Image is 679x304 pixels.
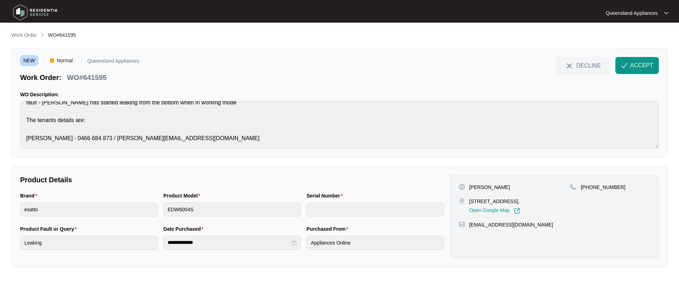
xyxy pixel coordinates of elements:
[469,184,510,191] p: [PERSON_NAME]
[630,61,653,70] span: ACCEPT
[163,202,301,217] input: Product Model
[20,236,158,250] input: Product Fault or Query
[581,184,625,191] p: [PHONE_NUMBER]
[307,225,351,233] label: Purchased From
[40,32,45,38] img: chevron-right
[514,208,520,214] img: Link-External
[459,221,465,228] img: map-pin
[615,57,659,74] button: check-IconACCEPT
[20,192,40,199] label: Brand
[606,10,658,17] p: Queensland Appliances
[459,184,465,190] img: user-pin
[459,198,465,204] img: map-pin
[168,239,290,246] input: Date Purchased
[307,202,444,217] input: Serial Number
[570,184,576,190] img: map-pin
[20,91,659,98] p: WO Description:
[10,31,38,39] a: Work Order
[87,58,139,66] p: Queensland Appliances
[469,208,520,214] a: Open Google Map
[20,202,158,217] input: Brand
[469,198,520,205] p: [STREET_ADDRESS],
[307,192,346,199] label: Serial Number
[20,225,80,233] label: Product Fault or Query
[307,236,444,250] input: Purchased From
[664,11,668,15] img: dropdown arrow
[556,57,610,74] button: close-IconDECLINE
[20,101,659,149] textarea: fault - [PERSON_NAME] has started leaking from the bottom when in working mode The tenants detail...
[48,32,76,38] span: WO#641595
[20,73,61,82] p: Work Order:
[469,221,553,228] p: [EMAIL_ADDRESS][DOMAIN_NAME]
[621,62,627,69] img: check-Icon
[163,192,203,199] label: Product Model
[11,2,60,23] img: residentia service logo
[163,225,206,233] label: Date Purchased
[54,55,76,66] span: Normal
[576,62,601,69] span: DECLINE
[20,175,444,185] p: Product Details
[50,58,54,63] img: Vercel Logo
[11,31,37,39] p: Work Order
[20,55,38,66] span: NEW
[67,73,106,82] p: WO#641595
[565,62,574,70] img: close-Icon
